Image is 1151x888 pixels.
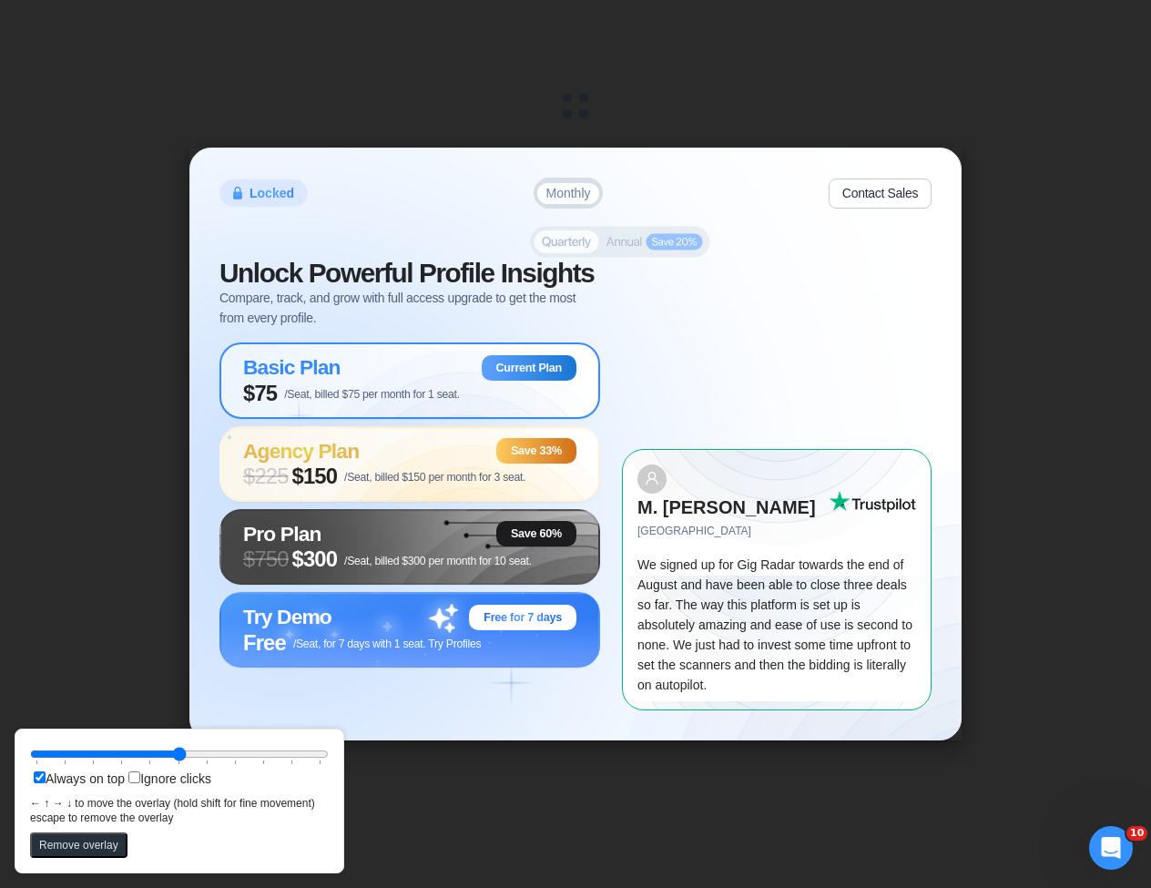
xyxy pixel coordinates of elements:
[219,258,594,288] span: Unlock Insights
[292,546,338,572] span: $300
[344,471,525,484] span: /Seat, billed $150 per month for 3 seat.
[637,557,912,692] span: We signed up for Gig Radar towards the end of August and have been able to close three deals so f...
[537,183,599,205] button: Monthly
[219,288,600,328] span: Compare, track, and grow with full access upgrade to get the most from every profile.
[243,355,341,379] span: Basic Plan
[250,183,294,203] span: Locked
[243,630,286,656] span: Free
[344,555,532,567] span: /Seat, billed $300 per month for 10 seat.
[243,381,277,406] span: $75
[829,179,932,209] button: Contact Sales
[243,439,359,463] span: Agency Plan
[511,444,562,458] span: Save 33%
[496,361,562,375] span: Current Plan
[284,388,460,401] span: /Seat, billed $75 per month for 1 seat.
[637,523,829,540] span: [GEOGRAPHIC_DATA]
[243,464,289,489] span: $ 225
[1089,826,1133,870] iframe: Intercom live chat
[243,522,321,546] span: Pro Plan
[545,187,590,199] span: Monthly
[243,605,331,628] span: Try Demo
[511,526,562,541] span: Save 60%
[293,638,481,650] span: /Seat, for 7 days with 1 seat. Try Profiles
[292,464,338,489] span: $150
[1126,826,1147,841] span: 10
[243,546,289,572] span: $ 750
[637,497,816,517] strong: M. [PERSON_NAME]
[829,491,916,513] img: Trust Pilot
[484,610,562,625] span: Free for 7 days
[645,471,659,485] span: user
[309,258,494,288] span: Powerful Profile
